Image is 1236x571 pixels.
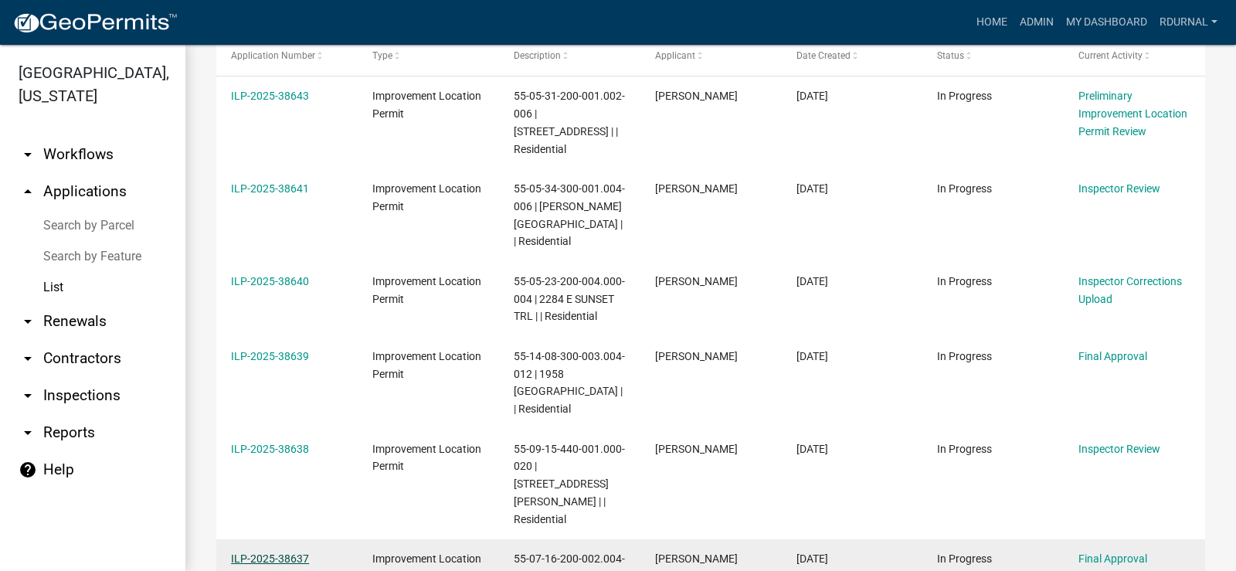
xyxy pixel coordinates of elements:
[1064,38,1205,75] datatable-header-cell: Current Activity
[937,182,992,195] span: In Progress
[796,182,828,195] span: 09/30/2025
[514,275,625,323] span: 55-05-23-200-004.000-004 | 2284 E SUNSET TRL | | Residential
[796,350,828,362] span: 10/01/2025
[372,350,481,380] span: Improvement Location Permit
[937,90,992,102] span: In Progress
[1060,8,1153,37] a: My Dashboard
[796,50,851,61] span: Date Created
[796,275,828,287] span: 09/30/2025
[1078,275,1182,305] a: Inspector Corrections Upload
[1078,182,1160,195] a: Inspector Review
[19,145,37,164] i: arrow_drop_down
[231,443,309,455] a: ILP-2025-38638
[781,38,922,75] datatable-header-cell: Date Created
[655,182,738,195] span: Tiffany Inglert
[372,443,481,473] span: Improvement Location Permit
[655,350,738,362] span: JIM ZOELLNER
[937,552,992,565] span: In Progress
[19,461,37,479] i: help
[19,182,37,201] i: arrow_drop_up
[937,50,964,61] span: Status
[358,38,499,75] datatable-header-cell: Type
[937,443,992,455] span: In Progress
[231,350,309,362] a: ILP-2025-38639
[231,90,309,102] a: ILP-2025-38643
[1014,8,1060,37] a: Admin
[796,443,828,455] span: 09/29/2025
[1078,50,1143,61] span: Current Activity
[372,275,481,305] span: Improvement Location Permit
[19,312,37,331] i: arrow_drop_down
[19,423,37,442] i: arrow_drop_down
[937,350,992,362] span: In Progress
[514,350,625,415] span: 55-14-08-300-003.004-012 | 1958 Dynasty Ridge Rd | | Residential
[1078,552,1147,565] a: Final Approval
[970,8,1014,37] a: Home
[640,38,782,75] datatable-header-cell: Applicant
[922,38,1064,75] datatable-header-cell: Status
[796,552,828,565] span: 09/11/2025
[655,443,738,455] span: Chris Dunn
[231,275,309,287] a: ILP-2025-38640
[231,50,315,61] span: Application Number
[19,386,37,405] i: arrow_drop_down
[499,38,640,75] datatable-header-cell: Description
[655,90,738,102] span: Cindy Thrasher
[796,90,828,102] span: 09/10/2025
[1078,90,1187,138] a: Preliminary Improvement Location Permit Review
[514,182,625,247] span: 55-05-34-300-001.004-006 | ROBB HILL RD | | Residential
[655,275,738,287] span: James Williams
[372,50,392,61] span: Type
[1078,350,1147,362] a: Final Approval
[514,50,561,61] span: Description
[231,182,309,195] a: ILP-2025-38641
[514,443,625,525] span: 55-09-15-440-001.000-020 | 3381 LINCOLN HILL RD | | Residential
[1153,8,1224,37] a: rdurnal
[655,552,738,565] span: Lisa Ryan
[216,38,358,75] datatable-header-cell: Application Number
[1078,443,1160,455] a: Inspector Review
[372,90,481,120] span: Improvement Location Permit
[655,50,695,61] span: Applicant
[231,552,309,565] a: ILP-2025-38637
[372,182,481,212] span: Improvement Location Permit
[19,349,37,368] i: arrow_drop_down
[937,275,992,287] span: In Progress
[514,90,625,155] span: 55-05-31-200-001.002-006 | 6950 S R 39 | | Residential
